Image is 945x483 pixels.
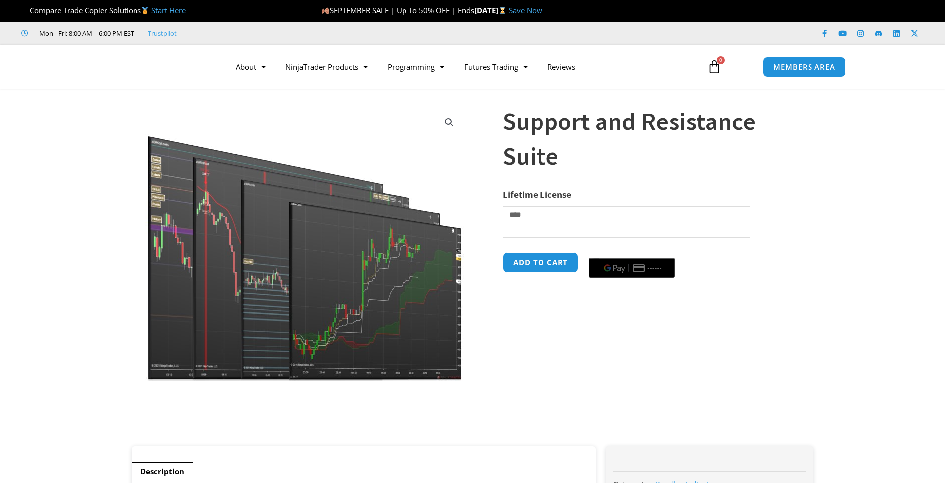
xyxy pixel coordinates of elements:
[132,462,193,481] a: Description
[503,104,794,174] h1: Support and Resistance Suite
[538,55,585,78] a: Reviews
[145,106,466,381] img: Support and Resistance Suite 1
[275,55,378,78] a: NinjaTrader Products
[503,285,794,360] iframe: PayPal Message 1
[151,5,186,15] a: Start Here
[99,49,206,85] img: LogoAI | Affordable Indicators – NinjaTrader
[587,251,676,252] iframe: Secure payment input frame
[148,27,177,39] a: Trustpilot
[440,114,458,131] a: View full-screen image gallery
[717,56,725,64] span: 0
[503,189,571,200] label: Lifetime License
[21,5,186,15] span: Compare Trade Copier Solutions
[509,5,542,15] a: Save Now
[321,5,474,15] span: SEPTEMBER SALE | Up To 50% OFF | Ends
[474,5,509,15] strong: [DATE]
[226,55,275,78] a: About
[454,55,538,78] a: Futures Trading
[773,63,835,71] span: MEMBERS AREA
[763,57,846,77] a: MEMBERS AREA
[648,265,663,272] text: ••••••
[322,7,329,14] img: 🍂
[503,252,578,273] button: Add to cart
[37,27,134,39] span: Mon - Fri: 8:00 AM – 6:00 PM EST
[22,7,29,14] img: 🏆
[499,7,506,14] img: ⌛
[141,7,149,14] img: 🥇
[692,52,736,81] a: 0
[503,364,794,439] iframe: Prerender PayPal Message 1
[378,55,454,78] a: Programming
[589,258,675,278] button: Buy with GPay
[226,55,696,78] nav: Menu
